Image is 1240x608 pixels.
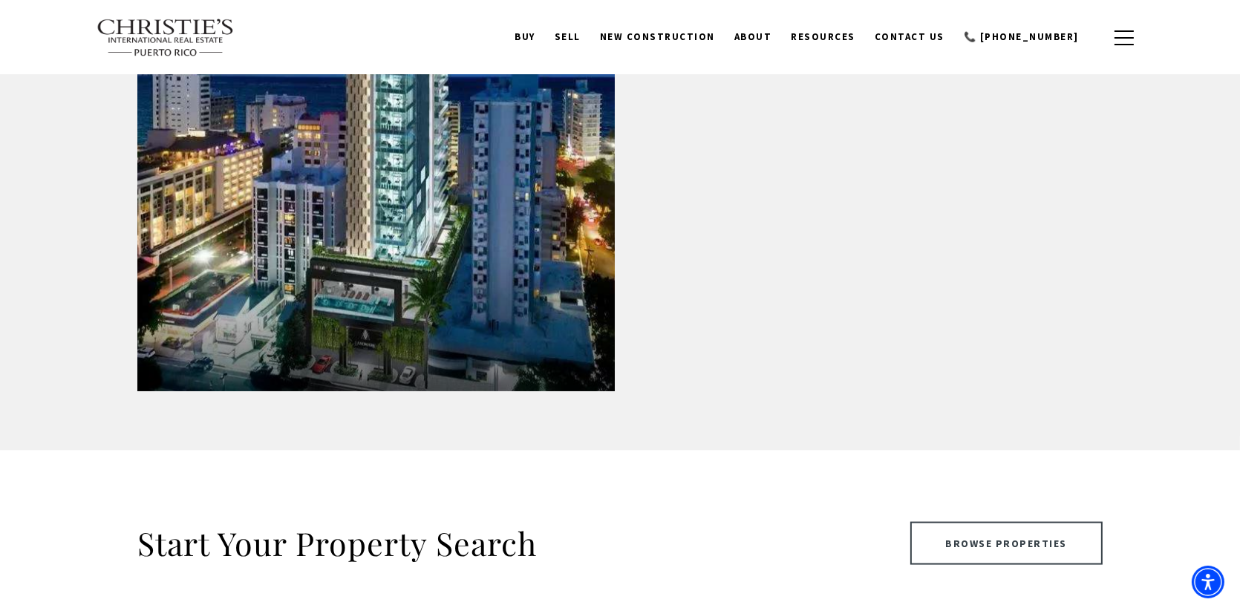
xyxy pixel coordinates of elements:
div: Accessibility Menu [1192,566,1224,598]
span: Contact Us [875,30,944,43]
span: New Construction [600,30,715,43]
a: BUY [506,23,546,51]
a: SELL [545,23,590,51]
a: Browse Properties [910,522,1103,565]
button: button [1105,16,1143,59]
a: Contact Us [865,23,954,51]
a: search [1089,30,1105,46]
h2: Start Your Property Search [137,523,537,564]
a: New Construction [590,23,725,51]
span: 📞 [PHONE_NUMBER] [964,30,1079,43]
img: Christie's International Real Estate text transparent background [97,19,235,57]
a: Resources [782,23,866,51]
a: About [725,23,782,51]
a: call 9393373000 [954,23,1089,51]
